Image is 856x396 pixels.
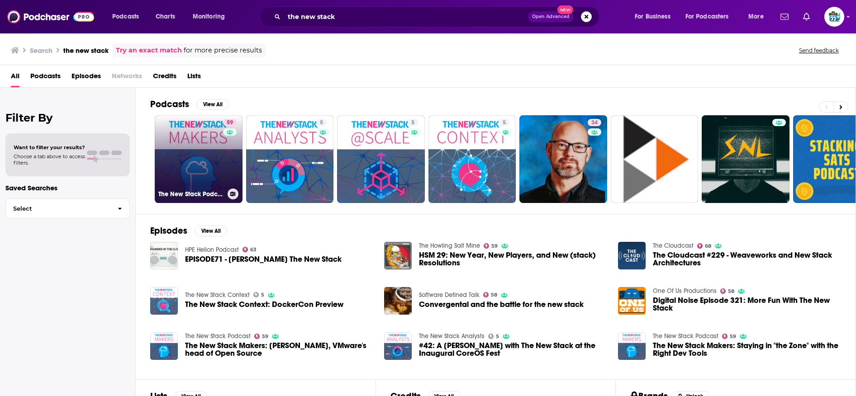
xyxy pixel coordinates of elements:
span: for more precise results [184,45,262,56]
span: 59 [227,118,233,127]
span: All [11,69,19,87]
a: 59 [484,243,498,249]
a: 5 [488,334,499,339]
span: 59 [491,244,498,248]
a: 5 [253,292,265,297]
h3: the new stack [63,46,109,55]
input: Search podcasts, credits, & more... [284,9,528,24]
h3: The New Stack Podcast [158,190,224,198]
span: Monitoring [193,10,225,23]
div: Search podcasts, credits, & more... [268,6,608,27]
a: The New Stack Context: DockerCon Preview [185,301,343,308]
a: The Cloudcast [653,242,694,250]
span: Want to filter your results? [14,144,85,151]
span: 5 [320,118,323,127]
span: 5 [496,335,499,339]
a: 34 [588,119,601,126]
button: Show profile menu [824,7,844,27]
a: Show notifications dropdown [799,9,813,24]
span: 58 [491,293,497,297]
img: Digital Noise Episode 321: More Fun With The New Stack [618,287,646,315]
button: Select [5,198,130,219]
a: 58 [483,292,498,297]
span: Digital Noise Episode 321: More Fun With The New Stack [653,297,841,312]
span: 58 [728,289,734,293]
a: The New Stack Makers: Dirk Hohndel, VMware's head of Open Source [150,332,178,360]
a: 5 [316,119,327,126]
a: The New Stack Podcast [185,332,251,340]
p: Saved Searches [5,184,130,192]
span: 5 [411,118,414,127]
a: #42: A Short Stack with The New Stack at the Inaugural CoreOS Fest [419,342,607,357]
a: 58 [720,288,735,294]
img: Convergental and the battle for the new stack [384,287,412,315]
span: 68 [705,244,711,248]
button: open menu [106,9,151,24]
button: View All [195,226,227,236]
button: open menu [628,9,682,24]
a: The Cloudcast #229 - Weaveworks and New Stack Architectures [653,251,841,267]
span: 5 [503,118,506,127]
span: Convergental and the battle for the new stack [419,301,584,308]
button: open menu [680,9,742,24]
span: 59 [262,335,268,339]
a: 5 [408,119,418,126]
span: Podcasts [112,10,139,23]
span: Logged in as bulleit_whale_pod [824,7,844,27]
a: Lists [187,69,201,87]
span: Choose a tab above to access filters. [14,153,85,166]
h2: Episodes [150,225,187,236]
a: HSM 29: New Year, New Players, and New (stack) Resolutions [419,251,607,267]
img: User Profile [824,7,844,27]
span: Open Advanced [532,14,570,19]
img: Podchaser - Follow, Share and Rate Podcasts [7,8,94,25]
span: Charts [156,10,175,23]
img: #42: A Short Stack with The New Stack at the Inaugural CoreOS Fest [384,332,412,360]
a: Try an exact match [116,45,182,56]
a: The New Stack Makers: Staying in "the Zone" with the Right Dev Tools [653,342,841,357]
span: 59 [730,335,736,339]
a: EPISODE71 - Alex Williams The New Stack [150,242,178,269]
a: The New Stack Context: DockerCon Preview [150,287,178,315]
a: 5 [428,115,516,203]
a: Software Defined Talk [419,291,480,299]
span: For Podcasters [685,10,729,23]
span: Select [6,206,110,212]
img: The Cloudcast #229 - Weaveworks and New Stack Architectures [618,242,646,269]
a: Credits [153,69,176,87]
span: The New Stack Makers: [PERSON_NAME], VMware's head of Open Source [185,342,373,357]
button: open menu [742,9,775,24]
a: Podcasts [30,69,61,87]
img: HSM 29: New Year, New Players, and New (stack) Resolutions [384,242,412,269]
button: Open AdvancedNew [528,11,574,22]
button: View All [196,99,229,110]
img: The New Stack Makers: Staying in "the Zone" with the Right Dev Tools [618,332,646,360]
a: Episodes [71,69,101,87]
span: New [557,5,574,14]
a: 5 [337,115,425,203]
a: The New Stack Context [185,291,250,299]
span: Networks [112,69,142,87]
a: EPISODE71 - Alex Williams The New Stack [185,255,342,263]
a: The New Stack Podcast [653,332,718,340]
a: 68 [697,243,712,249]
a: 5 [499,119,509,126]
a: PodcastsView All [150,99,229,110]
a: The Howling Salt Mine [419,242,480,250]
span: 63 [250,248,257,252]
